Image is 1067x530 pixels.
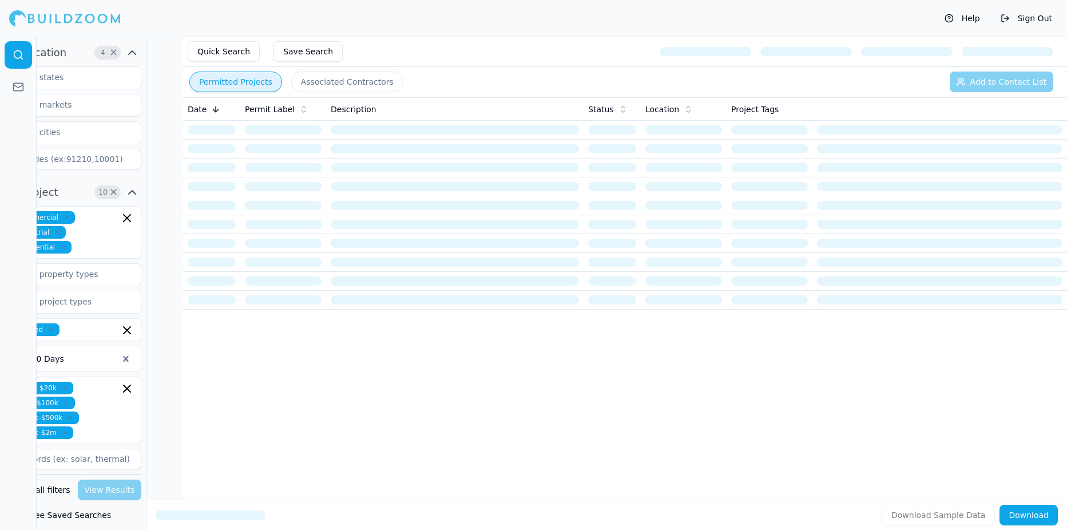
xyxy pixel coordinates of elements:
button: Associated Contractors [291,72,403,92]
button: Project10Clear Project filters [5,183,141,201]
button: See Saved Searches [5,505,141,525]
button: Download [999,505,1058,525]
span: Date [188,104,207,115]
input: Keywords (ex: solar, thermal) [5,449,141,469]
button: Location4Clear Location filters [5,43,141,62]
button: Help [939,9,986,27]
span: Description [331,104,376,115]
span: $100k-$500k [12,412,79,424]
span: Clear Location filters [109,50,118,56]
span: 4 [97,47,109,58]
input: Select cities [5,122,126,143]
span: $20k-$100k [12,397,75,409]
span: Clear Project filters [109,189,118,195]
input: Zipcodes (ex:91210,10001) [5,149,141,169]
button: Save Search [273,41,343,62]
span: Location [645,104,679,115]
span: under $20k [12,382,73,394]
input: Select states [5,67,126,88]
input: Select property types [5,264,126,284]
input: Select project types [5,291,126,312]
span: Location [23,45,66,61]
button: Permitted Projects [189,72,282,92]
span: Industrial [12,226,66,239]
button: Sign Out [995,9,1058,27]
input: Exclude keywords [5,474,141,495]
span: Project [23,184,58,200]
span: Project Tags [731,104,779,115]
button: Quick Search [188,41,260,62]
span: 10 [97,187,109,198]
span: Commercial [12,211,75,224]
span: Residential [12,241,72,254]
button: Clear all filters [9,480,73,500]
input: Select markets [5,94,126,115]
span: Permit Label [245,104,295,115]
span: Status [588,104,614,115]
span: $500k-$2m [12,426,73,439]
